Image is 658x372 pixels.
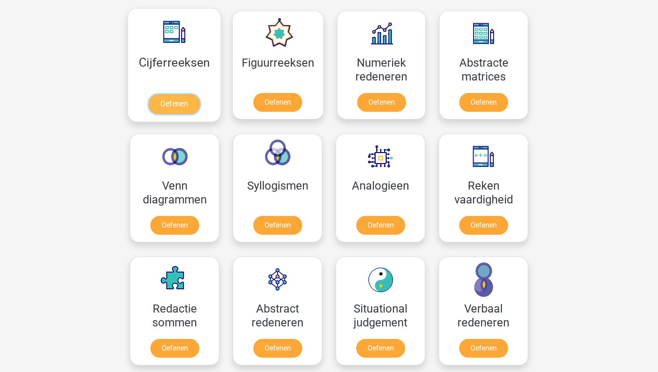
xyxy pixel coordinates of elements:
a: Oefenen [459,339,508,358]
a: Oefenen [253,339,302,358]
a: Oefenen [150,339,199,358]
a: Oefenen [150,216,199,235]
a: Oefenen [356,339,405,358]
a: Oefenen [253,93,302,112]
a: Oefenen [459,216,508,235]
a: Oefenen [357,93,406,112]
a: Oefenen [253,216,302,235]
a: Oefenen [459,93,508,112]
a: Oefenen [149,94,200,114]
a: Oefenen [356,216,405,235]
